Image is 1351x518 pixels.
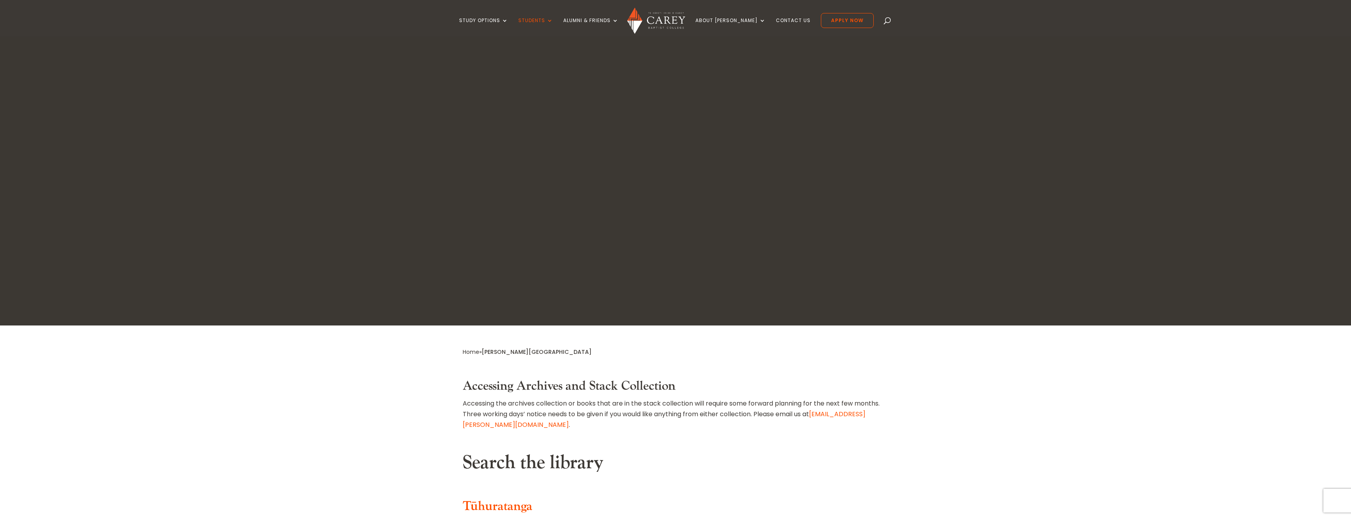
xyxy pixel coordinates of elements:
a: Apply Now [821,13,874,28]
h3: Tūhuratanga [463,499,889,518]
a: Students [518,18,553,36]
span: » [463,348,592,356]
a: Study Options [459,18,508,36]
a: About [PERSON_NAME] [695,18,766,36]
a: Contact Us [776,18,811,36]
h2: Search the library [463,451,889,478]
a: Alumni & Friends [563,18,619,36]
h3: Accessing Archives and Stack Collection [463,379,889,398]
span: [PERSON_NAME][GEOGRAPHIC_DATA] [482,348,592,356]
p: Accessing the archives collection or books that are in the stack collection will require some for... [463,398,889,430]
img: Carey Baptist College [627,7,685,34]
a: Home [463,348,479,356]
